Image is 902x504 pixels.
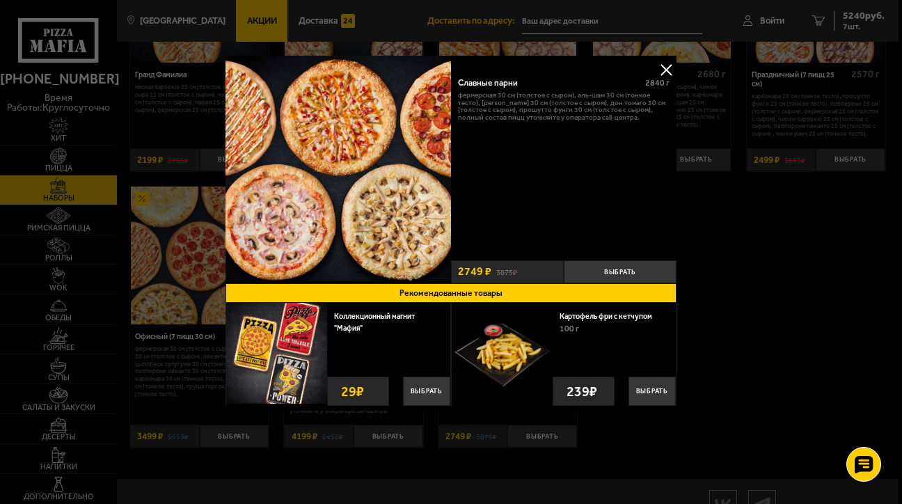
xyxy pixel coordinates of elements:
[560,324,579,333] span: 100 г
[563,377,601,405] strong: 239 ₽
[458,266,491,277] span: 2749 ₽
[496,267,517,276] s: 3875 ₽
[403,377,450,406] button: Выбрать
[338,377,367,405] strong: 29 ₽
[564,260,676,283] button: Выбрать
[225,56,451,281] img: Славные парни
[225,283,676,303] button: Рекомендованные товары
[645,78,670,88] span: 2840 г
[560,312,662,321] a: Картофель фри с кетчупом
[225,56,451,283] a: Славные парни
[334,312,415,333] a: Коллекционный магнит "Мафия"
[628,377,676,406] button: Выбрать
[458,92,670,122] p: Фермерская 30 см (толстое с сыром), Аль-Шам 30 см (тонкое тесто), [PERSON_NAME] 30 см (толстое с ...
[458,78,636,88] div: Славные парни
